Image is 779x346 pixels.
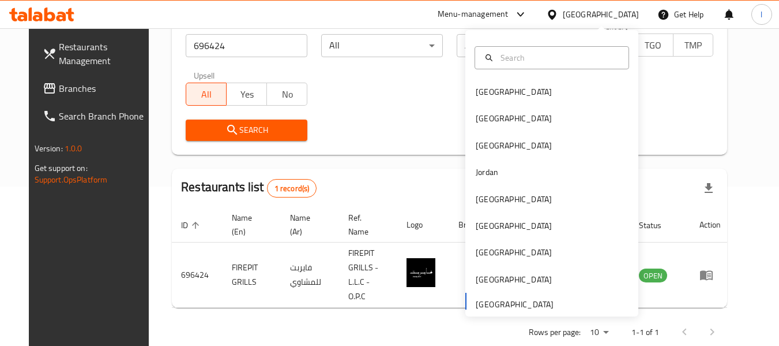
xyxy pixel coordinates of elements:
[35,172,108,187] a: Support.OpsPlatform
[476,139,552,152] div: [GEOGRAPHIC_DATA]
[678,37,709,54] span: TMP
[457,34,578,57] div: All
[631,325,659,340] p: 1-1 of 1
[397,207,449,243] th: Logo
[585,324,613,341] div: Rows per page:
[172,207,730,308] table: enhanced table
[226,83,267,106] button: Yes
[690,207,730,243] th: Action
[232,211,267,239] span: Name (En)
[186,120,307,141] button: Search
[633,34,673,57] button: TGO
[59,109,150,123] span: Search Branch Phone
[639,269,667,282] span: OPEN
[191,86,222,103] span: All
[59,40,150,68] span: Restaurants Management
[449,207,490,243] th: Branches
[35,161,88,176] span: Get support on:
[407,258,435,287] img: FIREPIT GRILLS
[476,219,552,232] div: [GEOGRAPHIC_DATA]
[231,86,262,103] span: Yes
[266,83,307,106] button: No
[172,243,223,308] td: 696424
[35,141,63,156] span: Version:
[186,34,307,57] input: Search for restaurant name or ID..
[181,218,203,232] span: ID
[268,183,317,194] span: 1 record(s)
[699,268,721,282] div: Menu
[65,141,82,156] span: 1.0.0
[639,218,676,232] span: Status
[33,102,159,130] a: Search Branch Phone
[673,34,714,57] button: TMP
[281,243,339,308] td: فايربت للمشاوي
[476,246,552,259] div: [GEOGRAPHIC_DATA]
[496,51,622,64] input: Search
[33,75,159,102] a: Branches
[476,112,552,125] div: [GEOGRAPHIC_DATA]
[449,243,490,308] td: 1
[476,273,552,286] div: [GEOGRAPHIC_DATA]
[339,243,397,308] td: FIREPIT GRILLS - L.L.C - O.P.C
[195,123,298,137] span: Search
[223,243,281,308] td: FIREPIT GRILLS
[194,71,215,79] label: Upsell
[476,85,552,98] div: [GEOGRAPHIC_DATA]
[563,8,639,21] div: [GEOGRAPHIC_DATA]
[272,86,303,103] span: No
[476,166,498,178] div: Jordan
[438,8,509,21] div: Menu-management
[639,269,667,282] div: OPEN
[290,211,325,239] span: Name (Ar)
[695,174,722,202] div: Export file
[321,34,443,57] div: All
[529,325,581,340] p: Rows per page:
[638,37,669,54] span: TGO
[476,193,552,206] div: [GEOGRAPHIC_DATA]
[59,81,150,95] span: Branches
[181,178,317,198] h2: Restaurants list
[33,33,159,75] a: Restaurants Management
[761,8,762,21] span: l
[186,83,227,106] button: All
[348,211,383,239] span: Ref. Name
